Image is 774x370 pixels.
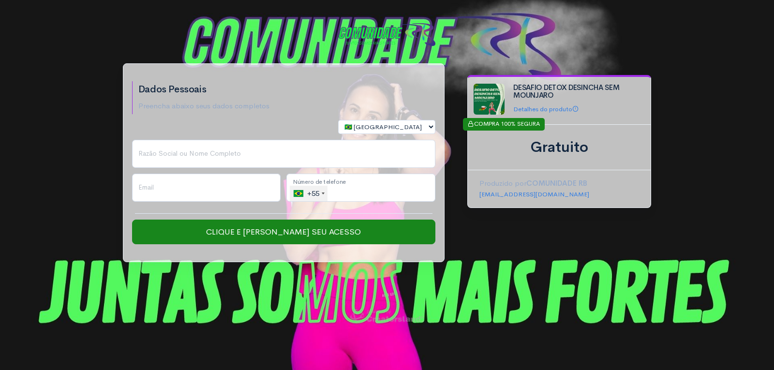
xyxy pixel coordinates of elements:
[513,105,579,113] a: Detalhes do produto
[132,174,281,202] input: Email
[132,140,435,168] input: Nome Completo
[513,84,642,100] h4: DESAFIO DETOX DESINCHA SEM MOUNJARO
[290,186,327,201] div: Brazil (Brasil): +55
[479,178,639,189] p: Produzido por
[138,84,269,95] h2: Dados Pessoais
[526,178,587,188] strong: COMUNIDADE RB
[294,186,327,201] div: +55
[138,101,269,112] p: Preencha abaixo seus dados completos
[132,220,435,245] input: Clique e [PERSON_NAME] seu Acesso
[479,136,639,158] div: Gratuito
[350,309,423,323] img: powered-by-creatorsland-e1a4e4bebae488dff9c9a81466bc3db6f0b7cf8c8deafde3238028c30cb33651.png
[339,23,435,46] img: COMUNIDADE RB
[479,190,589,198] a: [EMAIL_ADDRESS][DOMAIN_NAME]
[463,118,545,131] div: COMPRA 100% SEGURA
[474,84,505,115] img: l%20Tea%20(700%20x%201024%20px)%20(200%20x%20200%20px).jpg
